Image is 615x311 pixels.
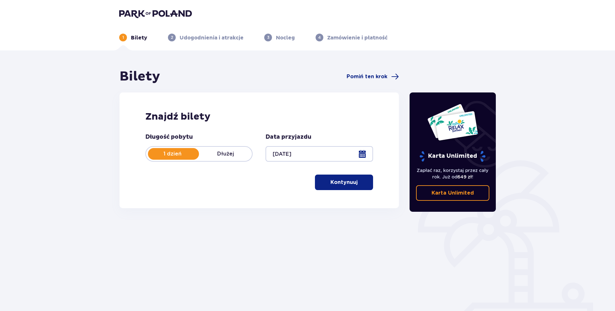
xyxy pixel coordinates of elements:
p: Udogodnienia i atrakcje [180,34,244,41]
p: 4 [318,35,321,40]
p: Data przyjazdu [266,133,311,141]
button: Kontynuuj [315,175,373,190]
a: Karta Unlimited [416,185,490,201]
p: Bilety [131,34,147,41]
img: Park of Poland logo [119,9,192,18]
p: 1 dzień [146,150,199,157]
h1: Bilety [120,69,160,85]
span: Pomiń ten krok [347,73,387,80]
p: Długość pobytu [145,133,193,141]
a: Pomiń ten krok [347,73,399,80]
p: 3 [267,35,269,40]
p: Nocleg [276,34,295,41]
p: Dłużej [199,150,252,157]
p: 1 [122,35,124,40]
h2: Znajdź bilety [145,111,373,123]
p: Karta Unlimited [432,189,474,197]
p: Zamówienie i płatność [327,34,388,41]
p: Karta Unlimited [419,151,486,162]
p: Kontynuuj [330,179,358,186]
span: 649 zł [457,174,472,179]
p: Zapłać raz, korzystaj przez cały rok. Już od ! [416,167,490,180]
p: 2 [171,35,173,40]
